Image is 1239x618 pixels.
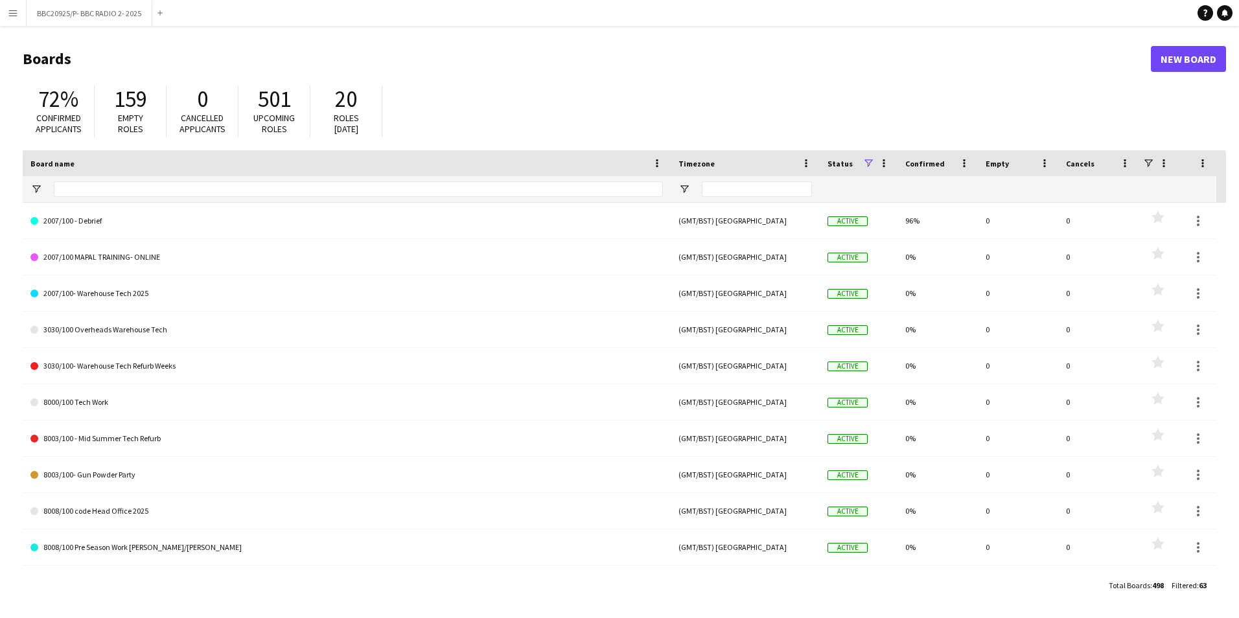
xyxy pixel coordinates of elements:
[671,384,820,420] div: (GMT/BST) [GEOGRAPHIC_DATA]
[1109,573,1164,598] div: :
[978,203,1058,238] div: 0
[897,420,978,456] div: 0%
[1151,46,1226,72] a: New Board
[30,420,663,457] a: 8003/100 - Mid Summer Tech Refurb
[671,566,820,601] div: (GMT/BST) [GEOGRAPHIC_DATA]
[828,398,868,407] span: Active
[1058,457,1139,492] div: 0
[978,312,1058,347] div: 0
[978,239,1058,275] div: 0
[30,566,663,602] a: 8008/100 Sharne's budget
[897,348,978,383] div: 0%
[671,348,820,383] div: (GMT/BST) [GEOGRAPHIC_DATA]
[897,239,978,275] div: 0%
[30,312,663,348] a: 3030/100 Overheads Warehouse Tech
[671,312,820,347] div: (GMT/BST) [GEOGRAPHIC_DATA]
[1058,384,1139,420] div: 0
[1172,580,1197,590] span: Filtered
[30,183,42,195] button: Open Filter Menu
[27,1,152,26] button: BBC20925/P- BBC RADIO 2- 2025
[702,181,812,197] input: Timezone Filter Input
[1058,348,1139,383] div: 0
[1058,239,1139,275] div: 0
[897,203,978,238] div: 96%
[334,112,359,135] span: Roles [DATE]
[828,159,853,168] span: Status
[897,384,978,420] div: 0%
[54,181,663,197] input: Board name Filter Input
[828,470,868,480] span: Active
[1172,573,1207,598] div: :
[1058,420,1139,456] div: 0
[118,112,143,135] span: Empty roles
[30,275,663,312] a: 2007/100- Warehouse Tech 2025
[1066,159,1094,168] span: Cancels
[30,493,663,529] a: 8008/100 code Head Office 2025
[828,289,868,299] span: Active
[1058,529,1139,565] div: 0
[978,275,1058,311] div: 0
[114,85,147,113] span: 159
[258,85,291,113] span: 501
[1058,312,1139,347] div: 0
[828,253,868,262] span: Active
[897,493,978,529] div: 0%
[897,566,978,601] div: 0%
[828,543,868,553] span: Active
[828,361,868,371] span: Active
[36,112,82,135] span: Confirmed applicants
[978,348,1058,383] div: 0
[671,493,820,529] div: (GMT/BST) [GEOGRAPHIC_DATA]
[897,529,978,565] div: 0%
[978,566,1058,601] div: 0
[335,85,357,113] span: 20
[828,216,868,226] span: Active
[828,325,868,335] span: Active
[978,493,1058,529] div: 0
[30,159,75,168] span: Board name
[978,384,1058,420] div: 0
[30,529,663,566] a: 8008/100 Pre Season Work [PERSON_NAME]/[PERSON_NAME]
[978,457,1058,492] div: 0
[671,203,820,238] div: (GMT/BST) [GEOGRAPHIC_DATA]
[23,49,1151,69] h1: Boards
[30,203,663,239] a: 2007/100 - Debrief
[905,159,945,168] span: Confirmed
[30,239,663,275] a: 2007/100 MAPAL TRAINING- ONLINE
[986,159,1009,168] span: Empty
[1109,580,1150,590] span: Total Boards
[828,434,868,444] span: Active
[38,85,78,113] span: 72%
[678,159,715,168] span: Timezone
[671,420,820,456] div: (GMT/BST) [GEOGRAPHIC_DATA]
[1058,493,1139,529] div: 0
[1058,566,1139,601] div: 0
[897,312,978,347] div: 0%
[978,420,1058,456] div: 0
[30,384,663,420] a: 8000/100 Tech Work
[1058,275,1139,311] div: 0
[1199,580,1207,590] span: 63
[671,529,820,565] div: (GMT/BST) [GEOGRAPHIC_DATA]
[1152,580,1164,590] span: 498
[828,507,868,516] span: Active
[678,183,690,195] button: Open Filter Menu
[897,457,978,492] div: 0%
[671,457,820,492] div: (GMT/BST) [GEOGRAPHIC_DATA]
[30,348,663,384] a: 3030/100- Warehouse Tech Refurb Weeks
[978,529,1058,565] div: 0
[179,112,226,135] span: Cancelled applicants
[197,85,208,113] span: 0
[671,275,820,311] div: (GMT/BST) [GEOGRAPHIC_DATA]
[897,275,978,311] div: 0%
[671,239,820,275] div: (GMT/BST) [GEOGRAPHIC_DATA]
[253,112,295,135] span: Upcoming roles
[1058,203,1139,238] div: 0
[30,457,663,493] a: 8003/100- Gun Powder Party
